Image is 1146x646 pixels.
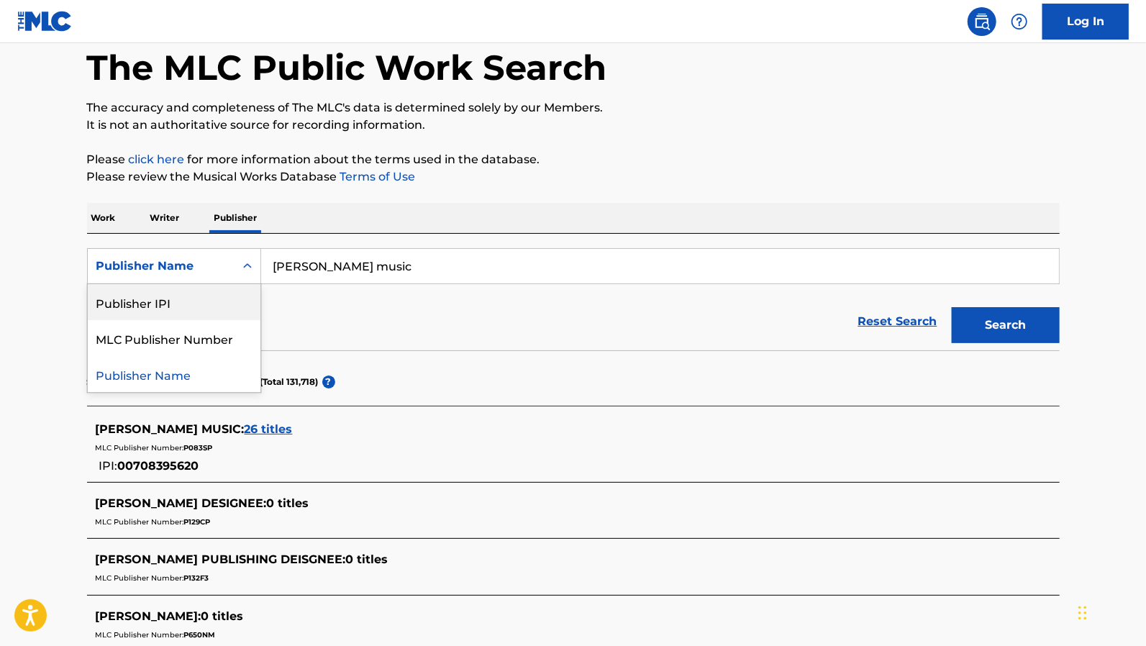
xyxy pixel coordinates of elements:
[146,203,184,233] p: Writer
[1011,13,1028,30] img: help
[968,7,996,36] a: Public Search
[184,443,213,452] span: P083SP
[1078,591,1087,634] div: Drag
[851,306,945,337] a: Reset Search
[1005,7,1034,36] div: Help
[184,630,216,640] span: P650NM
[267,496,309,510] span: 0 titles
[17,11,73,32] img: MLC Logo
[96,573,184,583] span: MLC Publisher Number:
[87,46,607,89] h1: The MLC Public Work Search
[96,422,245,436] span: [PERSON_NAME] MUSIC :
[201,609,244,623] span: 0 titles
[245,422,293,436] span: 26 titles
[96,630,184,640] span: MLC Publisher Number:
[96,443,184,452] span: MLC Publisher Number:
[1074,577,1146,646] iframe: Chat Widget
[129,153,185,166] a: click here
[118,459,199,473] span: 00708395620
[952,307,1060,343] button: Search
[96,496,267,510] span: [PERSON_NAME] DESIGNEE :
[322,376,335,388] span: ?
[973,13,991,30] img: search
[337,170,416,183] a: Terms of Use
[96,609,201,623] span: [PERSON_NAME] :
[210,203,262,233] p: Publisher
[99,459,118,473] span: IPI:
[96,517,184,527] span: MLC Publisher Number:
[87,203,120,233] p: Work
[184,517,211,527] span: P129CP
[87,168,1060,186] p: Please review the Musical Works Database
[88,320,260,356] div: MLC Publisher Number
[96,258,226,275] div: Publisher Name
[96,552,346,566] span: [PERSON_NAME] PUBLISHING DEISGNEE :
[87,99,1060,117] p: The accuracy and completeness of The MLC's data is determined solely by our Members.
[1042,4,1129,40] a: Log In
[87,248,1060,350] form: Search Form
[87,151,1060,168] p: Please for more information about the terms used in the database.
[88,284,260,320] div: Publisher IPI
[346,552,388,566] span: 0 titles
[184,573,209,583] span: P132F3
[88,356,260,392] div: Publisher Name
[87,117,1060,134] p: It is not an authoritative source for recording information.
